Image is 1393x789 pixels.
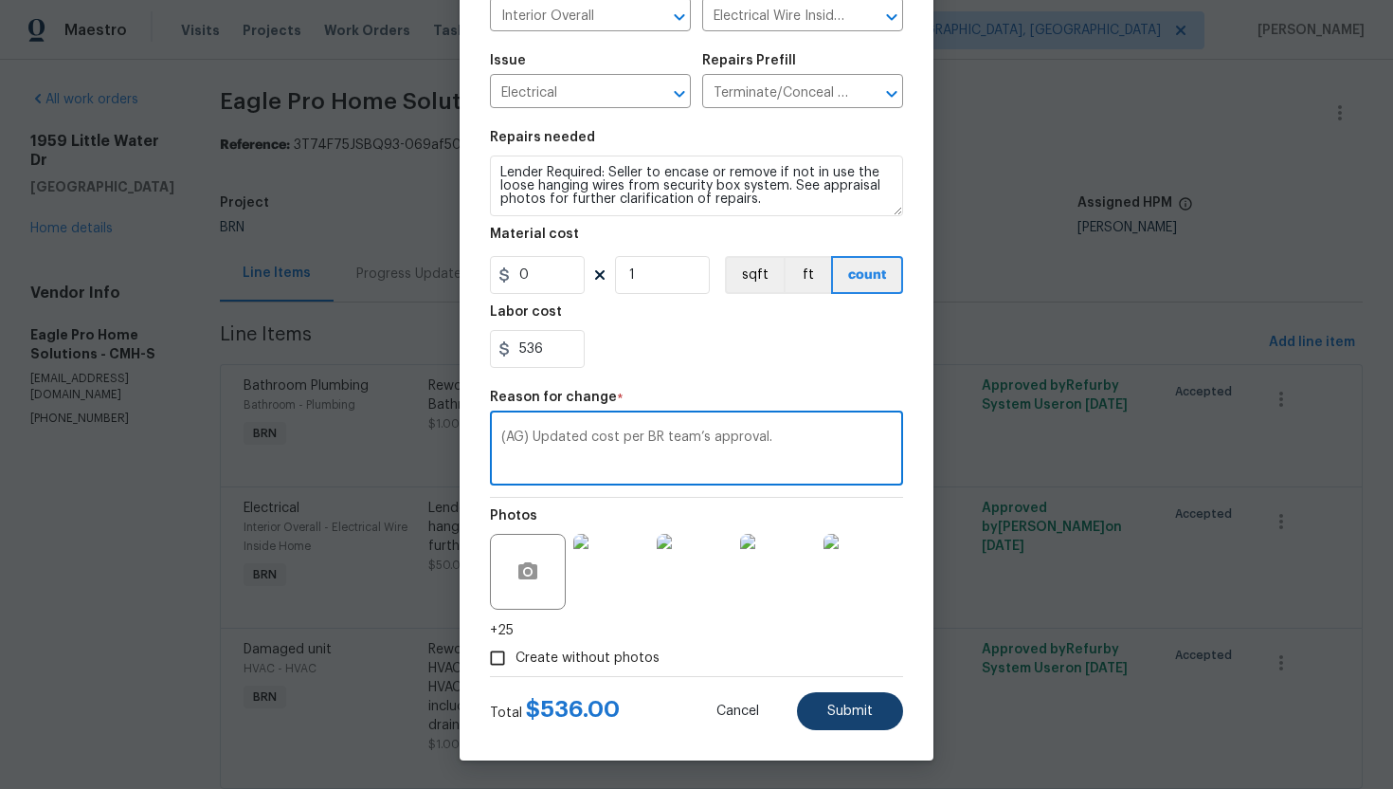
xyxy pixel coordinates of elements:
[490,391,617,404] h5: Reason for change
[716,705,759,719] span: Cancel
[516,649,660,669] span: Create without photos
[490,131,595,144] h5: Repairs needed
[490,228,579,241] h5: Material cost
[490,621,514,640] span: +25
[490,54,526,67] h5: Issue
[490,700,620,723] div: Total
[827,705,873,719] span: Submit
[686,692,789,730] button: Cancel
[878,4,905,30] button: Open
[490,509,537,523] h5: Photos
[725,256,784,294] button: sqft
[831,256,903,294] button: count
[702,54,796,67] h5: Repairs Prefill
[666,81,693,107] button: Open
[784,256,831,294] button: ft
[878,81,905,107] button: Open
[490,156,903,216] textarea: Lender Required: Seller to encase or remove if not in use the loose hanging wires from security b...
[501,431,892,470] textarea: (AG) Updated cost per BR team’s approval.
[490,305,562,319] h5: Labor cost
[666,4,693,30] button: Open
[797,692,903,730] button: Submit
[526,698,620,721] span: $ 536.00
